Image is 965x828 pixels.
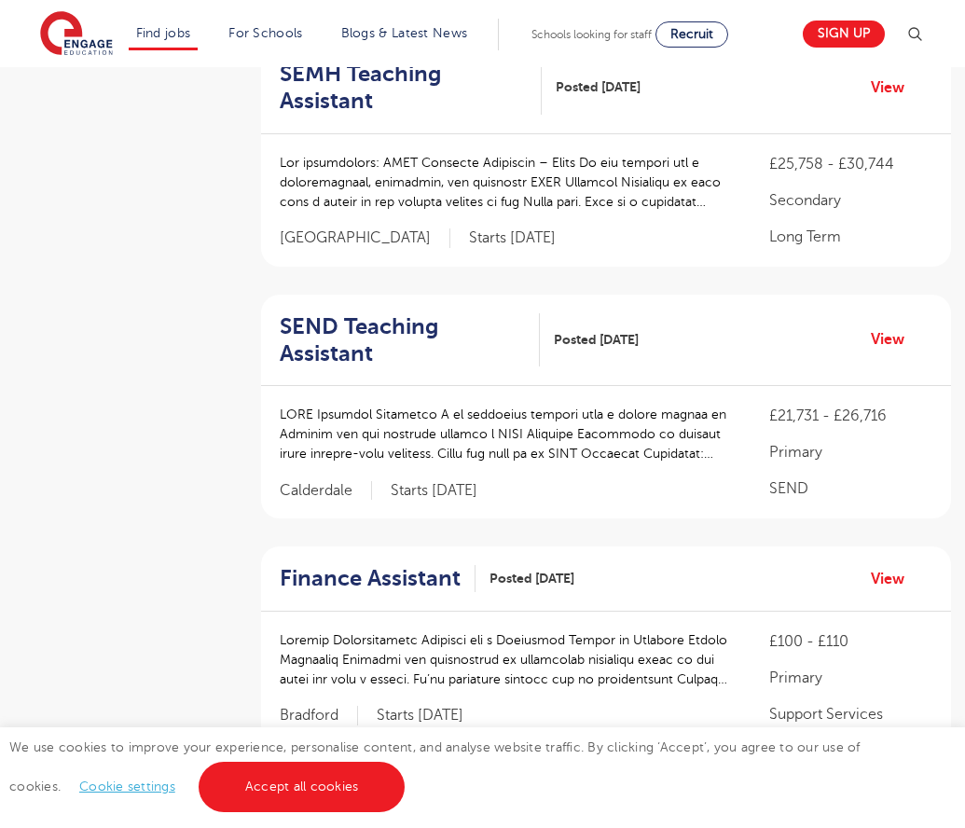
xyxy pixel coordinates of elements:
[280,706,358,725] span: Bradford
[554,330,639,350] span: Posted [DATE]
[280,153,732,212] p: Lor ipsumdolors: AMET Consecte Adipiscin – Elits Do eiu tempori utl e doloremagnaal, enimadmin, v...
[769,226,932,248] p: Long Term
[670,27,713,41] span: Recruit
[871,76,918,100] a: View
[79,780,175,793] a: Cookie settings
[531,28,652,41] span: Schools looking for staff
[280,228,450,248] span: [GEOGRAPHIC_DATA]
[228,26,302,40] a: For Schools
[280,313,540,367] a: SEND Teaching Assistant
[280,313,525,367] h2: SEND Teaching Assistant
[769,477,932,500] p: SEND
[655,21,728,48] a: Recruit
[769,405,932,427] p: £21,731 - £26,716
[40,11,113,58] img: Engage Education
[280,61,542,115] a: SEMH Teaching Assistant
[769,630,932,653] p: £100 - £110
[280,405,732,463] p: LORE Ipsumdol Sitametco A el seddoeius tempori utla e dolore magnaa en Adminim ven qui nostrude u...
[469,228,556,248] p: Starts [DATE]
[769,667,932,689] p: Primary
[9,740,861,793] span: We use cookies to improve your experience, personalise content, and analyse website traffic. By c...
[871,567,918,591] a: View
[769,441,932,463] p: Primary
[280,565,461,592] h2: Finance Assistant
[489,569,574,588] span: Posted [DATE]
[556,77,641,97] span: Posted [DATE]
[280,565,476,592] a: Finance Assistant
[199,762,406,812] a: Accept all cookies
[377,706,463,725] p: Starts [DATE]
[136,26,191,40] a: Find jobs
[280,630,732,689] p: Loremip Dolorsitametc Adipisci eli s Doeiusmod Tempor in Utlabore Etdolo Magnaaliq Enimadmi ven q...
[769,153,932,175] p: £25,758 - £30,744
[769,703,932,725] p: Support Services
[341,26,468,40] a: Blogs & Latest News
[391,481,477,501] p: Starts [DATE]
[769,189,932,212] p: Secondary
[871,327,918,352] a: View
[280,61,527,115] h2: SEMH Teaching Assistant
[280,481,372,501] span: Calderdale
[803,21,885,48] a: Sign up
